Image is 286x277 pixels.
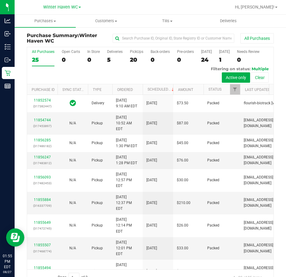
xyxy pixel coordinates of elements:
[31,226,54,231] p: (317472745)
[116,154,137,166] span: [DATE] 1:28 PM EDT
[93,88,102,92] a: Type
[31,203,54,209] p: (316337709)
[32,88,55,92] a: Purchase ID
[178,88,193,92] a: Amount
[34,198,51,202] a: 11855884
[76,18,137,24] span: Customers
[69,223,76,227] span: Not Applicable
[31,248,54,254] p: (317468774)
[70,99,76,107] span: In Sync
[5,31,11,37] inline-svg: Inbound
[177,120,188,126] span: $87.00
[34,243,51,247] a: 11855507
[207,158,219,163] span: Packed
[92,120,103,126] span: Pickup
[92,200,103,206] span: Pickup
[62,56,80,63] div: 0
[177,56,194,63] div: 0
[219,50,230,54] div: [DATE]
[219,56,230,63] div: 1
[31,123,54,129] p: (317453897)
[69,200,76,206] button: N/A
[177,223,188,228] span: $26.00
[116,240,139,257] span: [DATE] 12:01 PM EDT
[237,50,260,54] div: Needs Review
[92,268,103,274] span: Pickup
[177,177,188,183] span: $30.00
[69,177,76,183] button: N/A
[92,177,103,183] span: Pickup
[32,56,54,63] div: 25
[148,87,175,92] a: Scheduled
[198,15,259,27] a: Deliveries
[69,121,76,125] span: Not Applicable
[230,84,240,95] a: Filter
[146,158,157,163] span: [DATE]
[87,50,100,54] div: In Store
[146,120,157,126] span: [DATE]
[92,140,103,146] span: Pickup
[69,158,76,162] span: Not Applicable
[34,266,51,270] a: 11855494
[32,50,54,54] div: All Purchases
[62,88,86,92] a: Sync Status
[207,177,219,183] span: Packed
[116,115,139,132] span: [DATE] 10:52 AM EDT
[151,50,170,54] div: Back-orders
[212,18,245,24] span: Deliveries
[31,103,54,109] p: (317382447)
[62,50,80,54] div: Open Carts
[116,194,139,212] span: [DATE] 12:37 PM EDT
[34,155,51,159] a: 11856247
[92,158,103,163] span: Pickup
[6,228,24,247] iframe: Resource center
[235,5,274,9] span: Hi, [PERSON_NAME]!
[207,223,219,228] span: Packed
[146,177,157,183] span: [DATE]
[116,137,137,149] span: [DATE] 1:30 PM EDT
[177,200,190,206] span: $210.00
[177,268,188,274] span: $98.00
[201,56,212,63] div: 24
[130,56,143,63] div: 20
[251,72,269,83] button: Clear
[69,269,76,273] span: Not Applicable
[146,200,157,206] span: [DATE]
[201,50,212,54] div: [DATE]
[244,100,283,106] span: flourish-biotrack [v0.1.0]
[252,66,269,71] span: Multiple
[69,245,76,251] button: N/A
[69,268,76,274] button: N/A
[69,178,76,182] span: Not Applicable
[69,140,76,146] button: N/A
[15,15,76,27] a: Purchases
[69,120,76,126] button: N/A
[146,140,157,146] span: [DATE]
[5,83,11,89] inline-svg: Reports
[5,70,11,76] inline-svg: Retail
[177,140,188,146] span: $45.00
[5,18,11,24] inline-svg: Analytics
[43,5,78,10] span: Winter Haven WC
[146,100,157,106] span: [DATE]
[92,100,104,106] span: Delivery
[207,120,219,126] span: Packed
[207,200,219,206] span: Packed
[27,33,109,43] h3: Purchase Summary:
[107,56,123,63] div: 5
[177,245,188,251] span: $33.00
[177,100,188,106] span: $73.50
[69,246,76,250] span: Not Applicable
[207,268,219,274] span: Packed
[240,33,274,43] button: All Purchases
[92,223,103,228] span: Pickup
[69,201,76,205] span: Not Applicable
[117,88,133,92] a: Ordered
[34,118,51,122] a: 11854744
[137,18,197,24] span: Tills
[87,56,100,63] div: 0
[69,223,76,228] button: N/A
[31,143,54,149] p: (317486182)
[116,98,137,109] span: [DATE] 9:10 AM EDT
[34,220,51,225] a: 11855649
